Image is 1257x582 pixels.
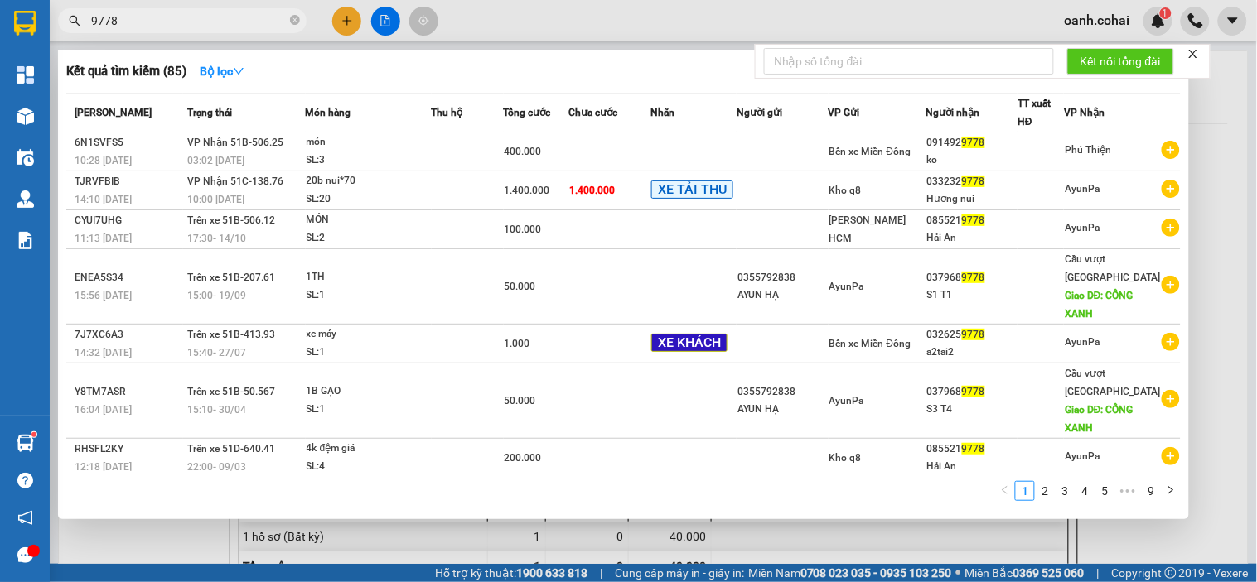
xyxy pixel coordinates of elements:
[187,347,246,358] span: 15:40 - 27/07
[75,134,182,152] div: 6N1SVFS5
[17,547,33,563] span: message
[1036,482,1054,500] a: 2
[1065,222,1100,233] span: AyunPa
[962,329,985,340] span: 9778
[927,286,1017,304] div: S1 T1
[290,15,300,25] span: close-circle
[1018,98,1051,127] span: TT xuất HĐ
[75,326,182,344] div: 7J7XC6A3
[737,401,827,418] div: AYUN HẠ
[307,229,431,248] div: SL: 2
[187,137,283,148] span: VP Nhận 51B-506.25
[42,12,111,36] b: Cô Hai
[1095,481,1114,501] li: 5
[927,152,1017,169] div: ko
[927,383,1017,401] div: 037968
[1114,481,1141,501] span: •••
[233,65,244,77] span: down
[737,286,827,304] div: AYUN HẠ
[995,481,1015,501] li: Previous Page
[148,114,230,143] span: 1 hồ sơ
[962,176,985,187] span: 9778
[962,137,985,148] span: 9778
[1065,290,1134,320] span: Giao DĐ: CỔNG XANH
[927,212,1017,229] div: 085521
[504,107,551,118] span: Tổng cước
[1166,485,1176,495] span: right
[31,432,36,437] sup: 1
[1161,481,1181,501] button: right
[1187,48,1199,60] span: close
[927,134,1017,152] div: 091492
[17,232,34,249] img: solution-icon
[829,107,860,118] span: VP Gửi
[927,326,1017,344] div: 032625
[1065,336,1100,348] span: AyunPa
[307,133,431,152] div: món
[829,395,864,406] span: AyunPa
[962,386,985,397] span: 9778
[187,107,232,118] span: Trạng thái
[187,194,244,205] span: 10:00 [DATE]
[187,404,246,416] span: 15:10 - 30/04
[17,510,33,526] span: notification
[1065,450,1100,462] span: AyunPa
[651,180,733,200] span: XE TẢI THU
[1162,141,1180,159] span: plus-circle
[75,269,182,286] div: ENEA5S34
[505,224,542,235] span: 100.000
[650,107,674,118] span: Nhãn
[307,344,431,362] div: SL: 1
[568,107,617,118] span: Chưa cước
[75,212,182,229] div: CYUI7UHG
[962,443,985,455] span: 9778
[187,233,246,244] span: 17:30 - 14/10
[186,58,258,84] button: Bộ lọcdown
[307,152,431,170] div: SL: 3
[66,63,186,80] h3: Kết quả tìm kiếm ( 85 )
[75,383,182,401] div: Y8TM7ASR
[927,440,1017,458] div: 085521
[651,334,728,353] span: XE KHÁCH
[307,401,431,419] div: SL: 1
[75,290,132,301] span: 15:56 [DATE]
[926,107,980,118] span: Người nhận
[307,172,431,190] div: 20b nui*70
[148,45,209,57] span: [DATE] 09:28
[1162,447,1180,465] span: plus-circle
[1162,180,1180,198] span: plus-circle
[1056,482,1074,500] a: 3
[927,190,1017,208] div: Hương nui
[927,229,1017,247] div: Hải An
[505,452,542,464] span: 200.000
[1035,481,1055,501] li: 2
[307,440,431,458] div: 4k đệm giá
[306,107,351,118] span: Món hàng
[307,382,431,401] div: 1B GẠO
[14,11,36,36] img: logo-vxr
[187,214,275,226] span: Trên xe 51B-506.12
[75,440,182,458] div: RHSFL2KY
[307,458,431,476] div: SL: 4
[69,15,80,26] span: search
[927,401,1017,418] div: S3 T4
[1065,368,1160,397] span: Cầu vượt [GEOGRAPHIC_DATA]
[187,461,246,473] span: 22:00 - 09/03
[737,269,827,286] div: 0355792838
[307,190,431,209] div: SL: 20
[1075,481,1095,501] li: 4
[1065,144,1111,156] span: Phú Thiện
[505,281,536,292] span: 50.000
[75,107,152,118] span: [PERSON_NAME]
[148,90,207,110] span: AyunPa
[1055,481,1075,501] li: 3
[290,13,300,29] span: close-circle
[1162,390,1180,408] span: plus-circle
[1162,276,1180,294] span: plus-circle
[75,461,132,473] span: 12:18 [DATE]
[75,233,132,244] span: 11:13 [DATE]
[307,211,431,229] div: MÓN
[1000,485,1010,495] span: left
[75,155,132,166] span: 10:28 [DATE]
[927,173,1017,190] div: 033232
